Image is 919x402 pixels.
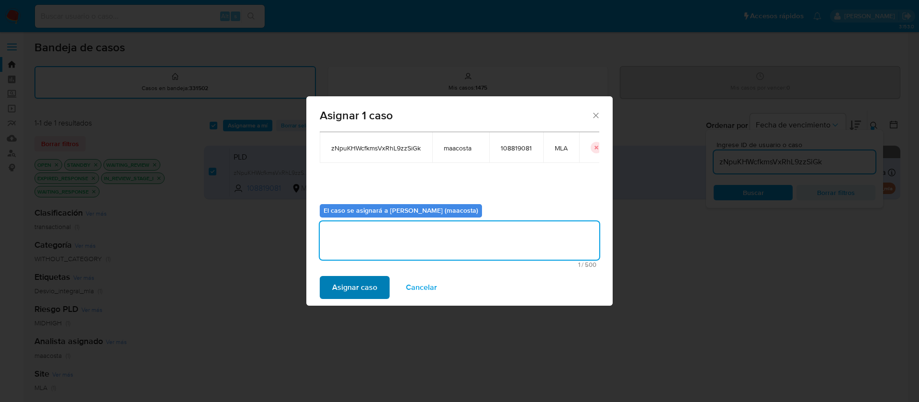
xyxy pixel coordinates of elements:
button: Asignar caso [320,276,390,299]
span: Cancelar [406,277,437,298]
button: icon-button [591,142,602,153]
button: Cancelar [393,276,449,299]
span: Asignar 1 caso [320,110,591,121]
div: assign-modal [306,96,613,306]
span: zNpuKHWcfkmsVxRhL9zzSiGk [331,144,421,152]
span: 108819081 [501,144,532,152]
span: MLA [555,144,568,152]
span: Asignar caso [332,277,377,298]
b: El caso se asignará a [PERSON_NAME] (maacosta) [324,206,478,215]
span: Máximo 500 caracteres [323,262,596,268]
span: maacosta [444,144,478,152]
button: Cerrar ventana [591,111,600,119]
